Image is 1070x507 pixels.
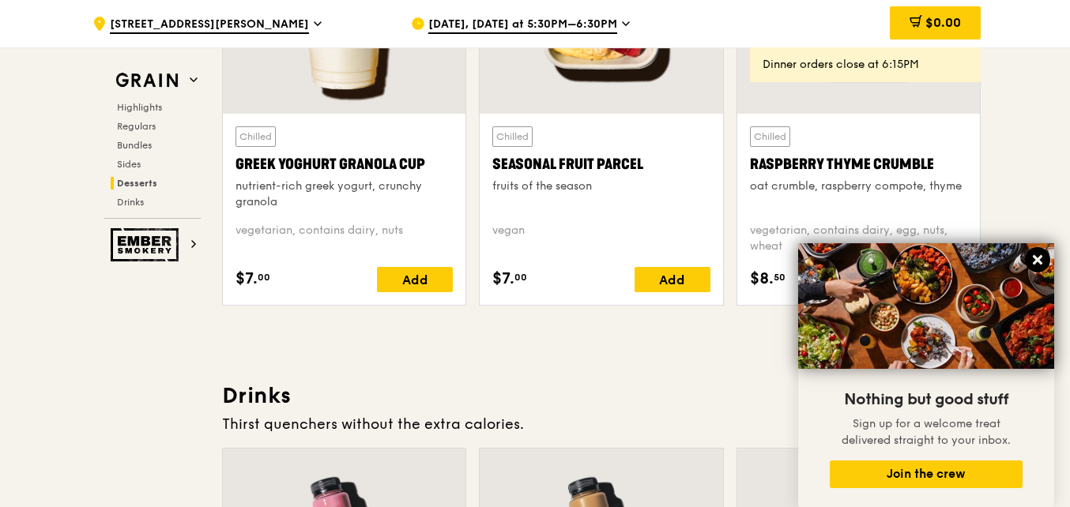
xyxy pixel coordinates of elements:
[235,178,453,210] div: nutrient-rich greek yogurt, crunchy granola
[492,223,710,254] div: vegan
[377,267,453,292] div: Add
[117,178,157,189] span: Desserts
[110,17,309,34] span: [STREET_ADDRESS][PERSON_NAME]
[258,271,270,284] span: 00
[750,223,967,254] div: vegetarian, contains dairy, egg, nuts, wheat
[763,57,968,73] div: Dinner orders close at 6:15PM
[1025,247,1050,272] button: Close
[774,271,786,284] span: 50
[750,178,967,194] div: oat crumble, raspberry compote, thyme
[750,126,790,147] div: Chilled
[750,153,967,175] div: Raspberry Thyme Crumble
[222,381,981,410] h3: Drinks
[428,17,617,34] span: [DATE], [DATE] at 5:30PM–6:30PM
[830,460,1023,488] button: Join the crew
[235,126,276,147] div: Chilled
[117,121,156,132] span: Regulars
[798,243,1054,369] img: DSC07876-Edit02-Large.jpeg
[492,178,710,194] div: fruits of the season
[235,153,453,175] div: Greek Yoghurt Granola Cup
[117,140,152,151] span: Bundles
[111,228,183,261] img: Ember Smokery web logo
[842,417,1011,447] span: Sign up for a welcome treat delivered straight to your inbox.
[117,102,162,113] span: Highlights
[492,126,533,147] div: Chilled
[235,267,258,291] span: $7.
[117,159,141,170] span: Sides
[117,197,144,208] span: Drinks
[492,153,710,175] div: Seasonal Fruit Parcel
[222,413,981,435] div: Thirst quenchers without the extra calories.
[235,223,453,254] div: vegetarian, contains dairy, nuts
[492,267,514,291] span: $7.
[750,267,774,291] span: $8.
[514,271,527,284] span: 00
[925,15,961,30] span: $0.00
[635,267,710,292] div: Add
[111,66,183,95] img: Grain web logo
[844,390,1008,409] span: Nothing but good stuff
